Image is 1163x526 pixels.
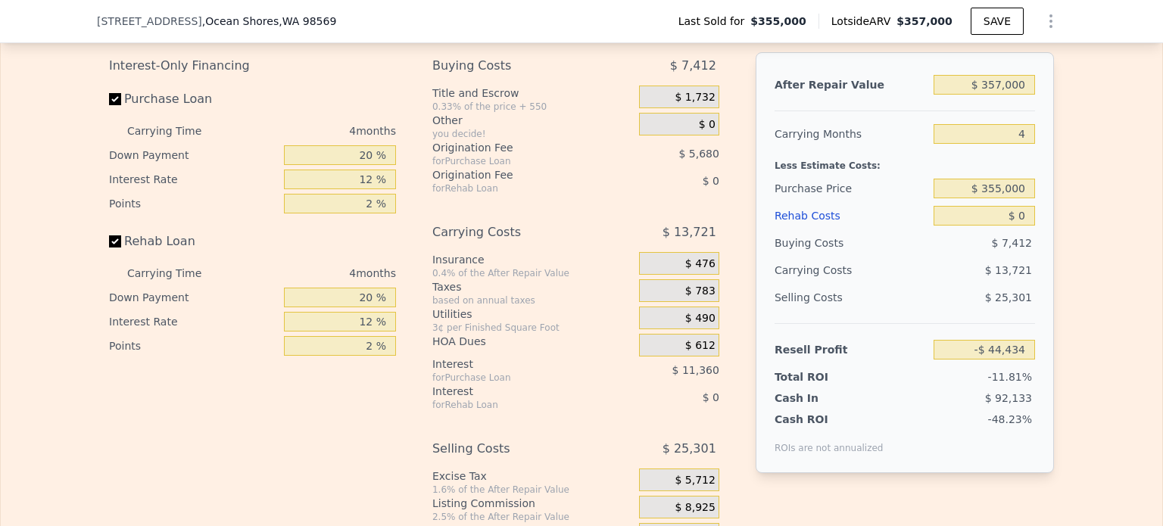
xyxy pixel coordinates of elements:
button: Show Options [1036,6,1066,36]
span: $ 0 [703,391,719,403]
div: Down Payment [109,285,278,310]
span: $ 783 [685,285,716,298]
span: $ 612 [685,339,716,353]
div: Interest [432,384,601,399]
div: Interest-Only Financing [109,52,396,79]
div: 0.33% of the price + 550 [432,101,633,113]
div: Cash In [775,391,869,406]
span: $ 25,301 [663,435,716,462]
span: $ 5,712 [675,474,715,487]
div: Total ROI [775,369,869,384]
div: HOA Dues [432,334,633,349]
span: $355,000 [750,14,806,29]
input: Rehab Loan [109,235,121,247]
div: Interest Rate [109,167,278,191]
div: Carrying Costs [432,219,601,246]
div: Listing Commission [432,496,633,511]
span: $ 25,301 [985,291,1032,303]
div: Buying Costs [432,52,601,79]
span: $ 92,133 [985,392,1032,404]
input: Purchase Loan [109,93,121,105]
span: [STREET_ADDRESS] [97,14,202,29]
div: for Rehab Loan [432,399,601,411]
span: , WA 98569 [279,15,336,27]
div: 4 months [232,261,396,285]
div: Origination Fee [432,167,601,182]
div: Utilities [432,307,633,322]
span: $ 13,721 [985,264,1032,276]
span: $ 490 [685,312,716,325]
div: Other [432,113,633,128]
div: Interest [432,356,601,372]
div: Carrying Time [127,119,226,143]
div: Excise Tax [432,468,633,484]
div: Taxes [432,279,633,294]
div: Carrying Time [127,261,226,285]
div: for Purchase Loan [432,372,601,384]
div: Purchase Price [775,175,928,202]
div: 0.4% of the After Repair Value [432,267,633,279]
div: Insurance [432,252,633,267]
div: Points [109,334,278,358]
div: you decide! [432,128,633,140]
span: -11.81% [988,371,1032,383]
span: $ 7,412 [992,237,1032,249]
div: 3¢ per Finished Square Foot [432,322,633,334]
div: Cash ROI [775,412,884,427]
div: Buying Costs [775,229,928,257]
span: $ 11,360 [672,364,719,376]
span: Last Sold for [678,14,751,29]
span: , Ocean Shores [202,14,336,29]
div: based on annual taxes [432,294,633,307]
button: SAVE [971,8,1024,35]
div: for Purchase Loan [432,155,601,167]
span: Lotside ARV [831,14,896,29]
div: 1.6% of the After Repair Value [432,484,633,496]
span: $ 0 [699,118,716,132]
div: 4 months [232,119,396,143]
span: $357,000 [896,15,953,27]
div: Origination Fee [432,140,601,155]
div: Down Payment [109,143,278,167]
div: 2.5% of the After Repair Value [432,511,633,523]
div: Title and Escrow [432,86,633,101]
span: $ 5,680 [678,148,719,160]
div: Points [109,191,278,216]
div: Less Estimate Costs: [775,148,1035,175]
span: $ 476 [685,257,716,271]
div: After Repair Value [775,71,928,98]
div: Selling Costs [775,284,928,311]
label: Purchase Loan [109,86,278,113]
span: $ 8,925 [675,501,715,515]
div: Selling Costs [432,435,601,462]
span: $ 0 [703,175,719,187]
label: Rehab Loan [109,228,278,255]
span: $ 7,412 [670,52,716,79]
div: Carrying Costs [775,257,869,284]
span: $ 13,721 [663,219,716,246]
div: Resell Profit [775,336,928,363]
div: Interest Rate [109,310,278,334]
span: $ 1,732 [675,91,715,104]
div: Carrying Months [775,120,928,148]
div: ROIs are not annualized [775,427,884,454]
span: -48.23% [988,413,1032,425]
div: for Rehab Loan [432,182,601,195]
div: Rehab Costs [775,202,928,229]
